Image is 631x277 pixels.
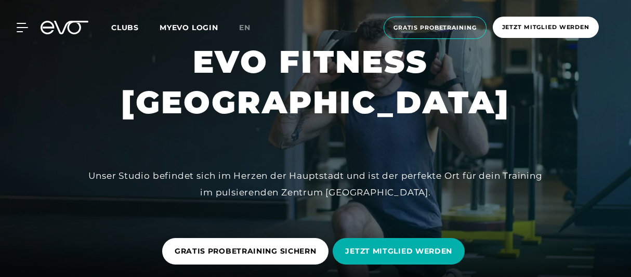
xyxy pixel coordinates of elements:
a: MYEVO LOGIN [160,23,218,32]
a: JETZT MITGLIED WERDEN [333,230,469,272]
span: Jetzt Mitglied werden [502,23,589,32]
span: GRATIS PROBETRAINING SICHERN [175,246,317,257]
div: Unser Studio befindet sich im Herzen der Hauptstadt und ist der perfekte Ort für dein Training im... [82,167,549,201]
span: en [239,23,251,32]
a: Jetzt Mitglied werden [490,17,602,39]
span: Clubs [111,23,139,32]
a: Gratis Probetraining [380,17,490,39]
h1: EVO FITNESS [GEOGRAPHIC_DATA] [121,42,510,123]
a: en [239,22,263,34]
span: JETZT MITGLIED WERDEN [345,246,452,257]
a: GRATIS PROBETRAINING SICHERN [162,230,333,272]
a: Clubs [111,22,160,32]
span: Gratis Probetraining [393,23,477,32]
